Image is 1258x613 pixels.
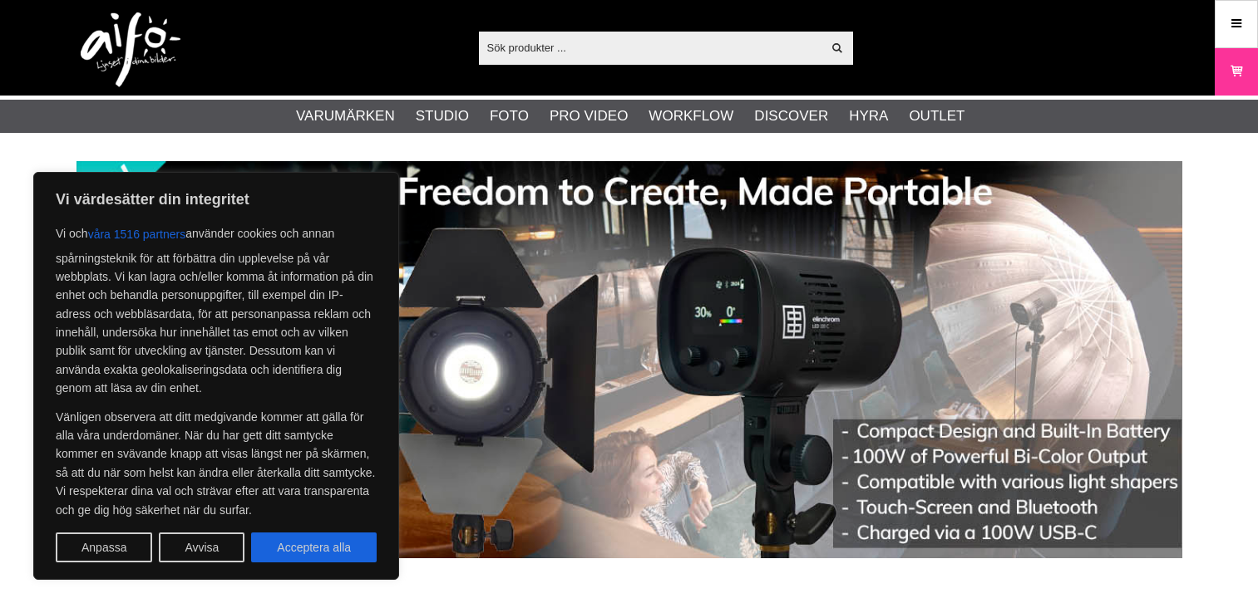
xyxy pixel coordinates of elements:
img: Annons:002 banner-elin-led100c11390x.jpg [76,161,1182,558]
div: Vi värdesätter din integritet [33,172,399,580]
p: Vi och använder cookies och annan spårningsteknik för att förbättra din upplevelse på vår webbpla... [56,219,377,398]
a: Studio [416,105,469,127]
a: Pro Video [550,105,628,127]
a: Outlet [909,105,964,127]
a: Varumärken [296,105,395,127]
a: Workflow [649,105,733,127]
input: Sök produkter ... [479,35,822,60]
a: Discover [754,105,828,127]
a: Foto [490,105,529,127]
a: Hyra [849,105,888,127]
p: Vi värdesätter din integritet [56,189,377,209]
button: Acceptera alla [251,532,377,562]
p: Vänligen observera att ditt medgivande kommer att gälla för alla våra underdomäner. När du har ge... [56,408,377,519]
button: Avvisa [159,532,244,562]
button: Anpassa [56,532,152,562]
img: logo.png [81,12,180,87]
button: våra 1516 partners [88,219,186,249]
